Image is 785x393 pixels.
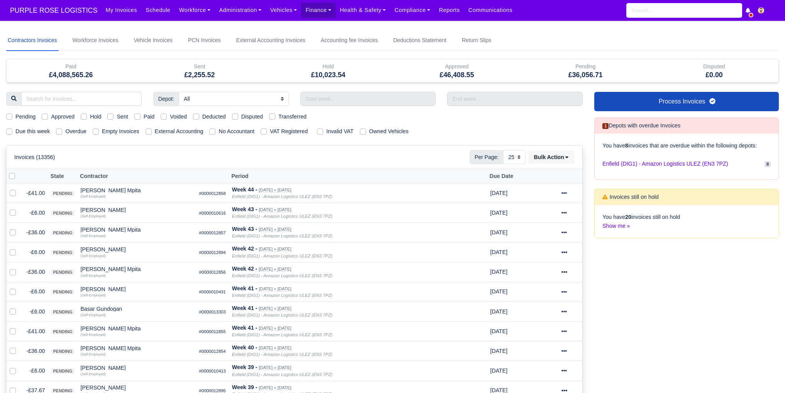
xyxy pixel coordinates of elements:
[232,226,257,232] strong: Week 43 -
[487,169,546,183] th: Due Date
[398,71,515,79] h5: £46,408.55
[81,306,193,312] div: Basar Gundogan
[521,59,650,82] div: Pending
[22,242,48,262] td: -£6.00
[81,207,193,213] div: [PERSON_NAME]
[22,341,48,361] td: -£36.00
[51,329,74,335] span: pending
[81,195,106,198] small: (Self-Employed)
[232,344,257,351] strong: Week 40 -
[48,169,77,183] th: State
[51,269,74,275] span: pending
[199,270,226,274] small: #0000012856
[199,369,226,373] small: #0000010413
[390,3,435,18] a: Compliance
[602,123,609,129] span: 1
[199,211,226,215] small: #0000010616
[22,183,48,203] td: -£41.00
[51,191,74,196] span: pending
[215,3,266,18] a: Administration
[12,71,129,79] h5: £4,088,565.26
[470,150,504,164] span: Per Page:
[229,169,487,183] th: Period
[81,346,193,351] div: [PERSON_NAME] Mpita
[51,210,74,216] span: pending
[81,326,193,331] div: [PERSON_NAME] Mpita
[199,388,226,393] small: #0000012895
[232,352,332,357] i: Enfield (DIG1) - Amazon Logistics ULEZ (EN3 7PZ)
[490,249,507,255] span: 1 month from now
[199,310,226,314] small: #0000013303
[232,285,257,291] strong: Week 41 -
[625,214,631,220] strong: 20
[175,3,215,18] a: Workforce
[232,364,257,370] strong: Week 39 -
[626,3,742,18] input: Search...
[22,282,48,302] td: -£6.00
[141,3,175,18] a: Schedule
[336,3,390,18] a: Health & Safety
[259,385,291,390] small: [DATE] » [DATE]
[490,288,507,295] span: 1 month from now
[81,372,106,376] small: (Self-Employed)
[81,214,106,218] small: (Self-Employed)
[22,361,48,381] td: -£6.00
[235,30,307,51] a: External Accounting Invoices
[595,205,778,238] div: You have invoices still on hold
[90,112,101,121] label: Hold
[264,59,392,82] div: Hold
[81,247,193,252] div: [PERSON_NAME]
[602,141,771,150] p: You have invoices that are overdue within the following depots:
[51,230,74,236] span: pending
[326,127,354,136] label: Invalid VAT
[232,372,332,377] i: Enfield (DIG1) - Amazon Logistics ULEZ (EN3 7PZ)
[21,92,142,106] input: Search for invoices...
[14,154,55,161] h6: Invoices (13356)
[219,127,254,136] label: No Accountant
[81,188,193,193] div: [PERSON_NAME] Mpita
[650,59,778,82] div: Disputed
[656,71,773,79] h5: £0.00
[765,161,771,167] span: 8
[232,313,332,317] i: Enfield (DIG1) - Amazon Logistics ULEZ (EN3 7PZ)
[594,92,779,111] a: Process Invoices
[529,151,575,164] div: Bulk Action
[259,227,291,232] small: [DATE] » [DATE]
[81,313,106,317] small: (Self-Employed)
[393,59,521,82] div: Approved
[232,266,257,272] strong: Week 42 -
[12,62,129,71] div: Paid
[259,326,291,331] small: [DATE] » [DATE]
[625,142,628,149] strong: 8
[369,127,409,136] label: Owned Vehicles
[81,365,193,371] div: [PERSON_NAME]
[232,186,257,193] strong: Week 44 -
[81,266,193,272] div: [PERSON_NAME] Mpita
[199,191,226,196] small: #0000012858
[232,194,332,199] i: Enfield (DIG1) - Amazon Logistics ULEZ (EN3 7PZ)
[232,246,257,252] strong: Week 42 -
[259,267,291,272] small: [DATE] » [DATE]
[22,223,48,242] td: -£36.00
[199,349,226,354] small: #0000012854
[319,30,380,51] a: Accounting fee Invoices
[199,250,226,255] small: #0000012894
[81,352,106,356] small: (Self-Employed)
[490,368,507,374] span: 4 weeks from now
[232,293,332,298] i: Enfield (DIG1) - Amazon Logistics ULEZ (EN3 7PZ)
[15,112,36,121] label: Pending
[51,112,75,121] label: Approved
[102,127,139,136] label: Empty Invoices
[259,306,291,311] small: [DATE] » [DATE]
[81,333,106,337] small: (Self-Employed)
[65,127,86,136] label: Overdue
[132,30,174,51] a: Vehicle Invoices
[199,230,226,235] small: #0000012857
[155,127,203,136] label: External Accounting
[81,227,193,232] div: [PERSON_NAME] Mpita
[490,328,507,334] span: 1 month from now
[232,214,332,219] i: Enfield (DIG1) - Amazon Logistics ULEZ (EN3 7PZ)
